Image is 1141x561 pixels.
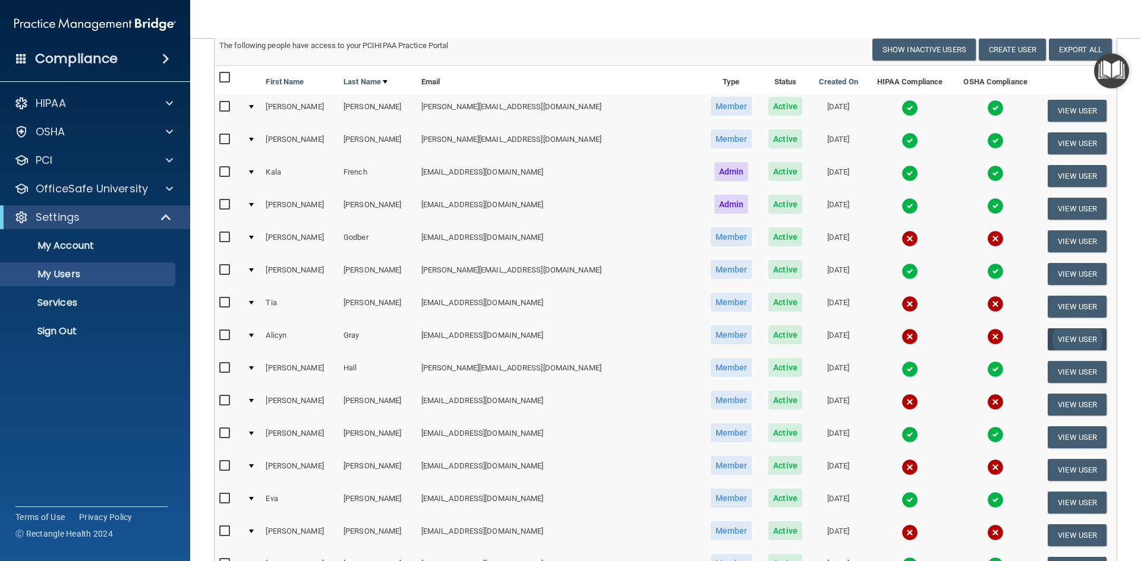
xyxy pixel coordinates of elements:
[339,127,417,160] td: [PERSON_NAME]
[711,423,752,442] span: Member
[768,391,802,410] span: Active
[866,66,953,94] th: HIPAA Compliance
[987,492,1004,508] img: tick.e7d51cea.svg
[36,153,52,167] p: PCI
[902,263,918,280] img: tick.e7d51cea.svg
[261,454,339,486] td: [PERSON_NAME]
[1048,263,1107,285] button: View User
[14,182,173,196] a: OfficeSafe University
[902,492,918,508] img: tick.e7d51cea.svg
[8,297,170,309] p: Services
[714,162,749,181] span: Admin
[261,421,339,454] td: [PERSON_NAME]
[902,165,918,182] img: tick.e7d51cea.svg
[987,198,1004,214] img: tick.e7d51cea.svg
[1048,230,1107,252] button: View User
[987,132,1004,149] img: tick.e7d51cea.svg
[1048,132,1107,154] button: View User
[953,66,1038,94] th: OSHA Compliance
[261,258,339,290] td: [PERSON_NAME]
[761,66,811,94] th: Status
[36,182,148,196] p: OfficeSafe University
[902,361,918,378] img: tick.e7d51cea.svg
[14,210,172,224] a: Settings
[339,388,417,421] td: [PERSON_NAME]
[417,421,702,454] td: [EMAIL_ADDRESS][DOMAIN_NAME]
[261,160,339,192] td: Kala
[343,75,387,89] a: Last Name
[339,290,417,323] td: [PERSON_NAME]
[339,421,417,454] td: [PERSON_NAME]
[987,100,1004,116] img: tick.e7d51cea.svg
[768,162,802,181] span: Active
[768,293,802,312] span: Active
[987,524,1004,541] img: cross.ca9f0e7f.svg
[819,75,858,89] a: Created On
[36,125,65,139] p: OSHA
[810,258,866,290] td: [DATE]
[261,519,339,552] td: [PERSON_NAME]
[417,225,702,258] td: [EMAIL_ADDRESS][DOMAIN_NAME]
[339,160,417,192] td: French
[261,225,339,258] td: [PERSON_NAME]
[1048,459,1107,481] button: View User
[711,325,752,344] span: Member
[15,511,65,523] a: Terms of Use
[261,94,339,127] td: [PERSON_NAME]
[987,230,1004,247] img: cross.ca9f0e7f.svg
[768,521,802,540] span: Active
[1048,492,1107,514] button: View User
[711,456,752,475] span: Member
[8,268,170,280] p: My Users
[902,198,918,214] img: tick.e7d51cea.svg
[810,225,866,258] td: [DATE]
[417,127,702,160] td: [PERSON_NAME][EMAIL_ADDRESS][DOMAIN_NAME]
[768,456,802,475] span: Active
[810,323,866,356] td: [DATE]
[417,290,702,323] td: [EMAIL_ADDRESS][DOMAIN_NAME]
[810,356,866,388] td: [DATE]
[1048,100,1107,122] button: View User
[711,489,752,508] span: Member
[339,192,417,225] td: [PERSON_NAME]
[8,240,170,252] p: My Account
[768,423,802,442] span: Active
[14,125,173,139] a: OSHA
[810,127,866,160] td: [DATE]
[339,454,417,486] td: [PERSON_NAME]
[768,195,802,214] span: Active
[339,225,417,258] td: Godber
[768,260,802,279] span: Active
[987,296,1004,312] img: cross.ca9f0e7f.svg
[810,454,866,486] td: [DATE]
[902,426,918,443] img: tick.e7d51cea.svg
[339,486,417,519] td: [PERSON_NAME]
[36,96,66,110] p: HIPAA
[768,358,802,377] span: Active
[1094,53,1129,88] button: Open Resource Center
[768,325,802,344] span: Active
[1048,524,1107,546] button: View User
[711,391,752,410] span: Member
[417,258,702,290] td: [PERSON_NAME][EMAIL_ADDRESS][DOMAIN_NAME]
[219,41,449,50] span: The following people have access to your PCIHIPAA Practice Portal
[266,75,304,89] a: First Name
[417,160,702,192] td: [EMAIL_ADDRESS][DOMAIN_NAME]
[810,388,866,421] td: [DATE]
[714,195,749,214] span: Admin
[902,296,918,312] img: cross.ca9f0e7f.svg
[810,94,866,127] td: [DATE]
[902,328,918,345] img: cross.ca9f0e7f.svg
[711,129,752,148] span: Member
[987,165,1004,182] img: tick.e7d51cea.svg
[261,356,339,388] td: [PERSON_NAME]
[902,394,918,410] img: cross.ca9f0e7f.svg
[417,192,702,225] td: [EMAIL_ADDRESS][DOMAIN_NAME]
[417,519,702,552] td: [EMAIL_ADDRESS][DOMAIN_NAME]
[14,96,173,110] a: HIPAA
[902,132,918,149] img: tick.e7d51cea.svg
[902,100,918,116] img: tick.e7d51cea.svg
[702,66,761,94] th: Type
[339,258,417,290] td: [PERSON_NAME]
[711,358,752,377] span: Member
